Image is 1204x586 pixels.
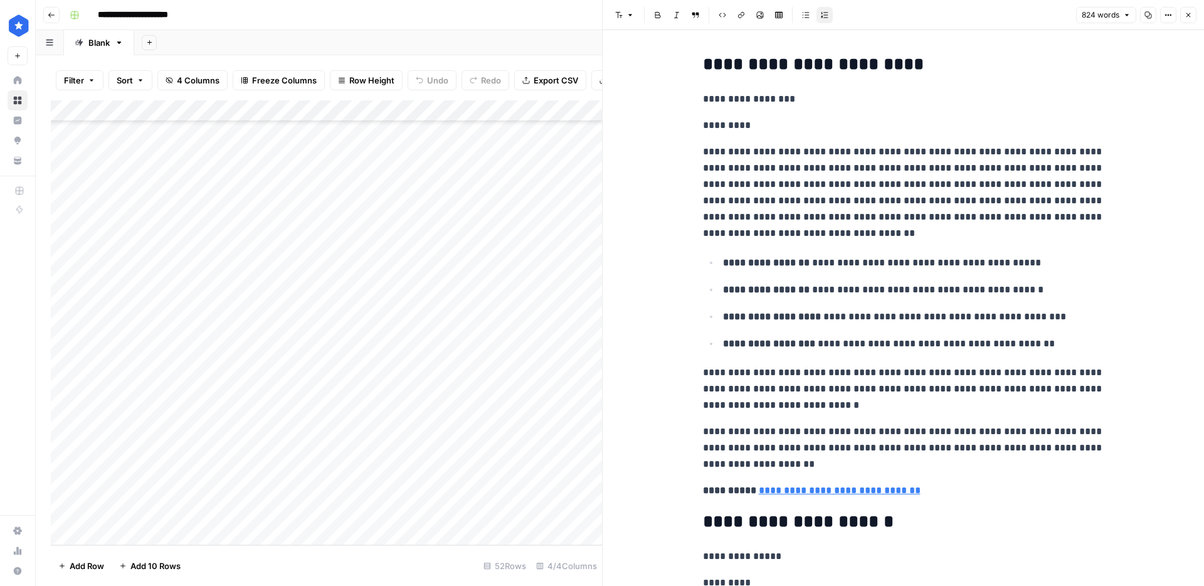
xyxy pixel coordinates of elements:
[130,560,181,572] span: Add 10 Rows
[51,556,112,576] button: Add Row
[8,151,28,171] a: Your Data
[88,36,110,49] div: Blank
[64,74,84,87] span: Filter
[233,70,325,90] button: Freeze Columns
[8,110,28,131] a: Insights
[330,70,403,90] button: Row Height
[427,74,448,87] span: Undo
[177,74,219,87] span: 4 Columns
[1076,7,1136,23] button: 824 words
[112,556,188,576] button: Add 10 Rows
[117,74,133,87] span: Sort
[108,70,152,90] button: Sort
[478,556,531,576] div: 52 Rows
[8,131,28,151] a: Opportunities
[531,556,602,576] div: 4/4 Columns
[56,70,103,90] button: Filter
[408,70,457,90] button: Undo
[64,30,134,55] a: Blank
[8,541,28,561] a: Usage
[1082,9,1119,21] span: 824 words
[70,560,104,572] span: Add Row
[252,74,317,87] span: Freeze Columns
[8,14,30,37] img: ConsumerAffairs Logo
[8,70,28,90] a: Home
[481,74,501,87] span: Redo
[8,521,28,541] a: Settings
[157,70,228,90] button: 4 Columns
[534,74,578,87] span: Export CSV
[8,561,28,581] button: Help + Support
[8,90,28,110] a: Browse
[8,10,28,41] button: Workspace: ConsumerAffairs
[514,70,586,90] button: Export CSV
[462,70,509,90] button: Redo
[349,74,394,87] span: Row Height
